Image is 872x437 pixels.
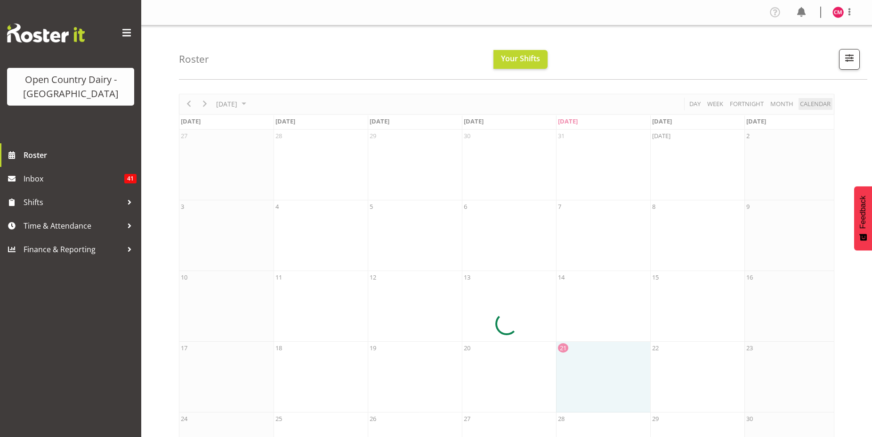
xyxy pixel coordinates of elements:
img: christopher-mcrae7384.jpg [832,7,844,18]
button: Your Shifts [493,50,548,69]
span: Feedback [859,196,867,229]
button: Filter Shifts [839,49,860,70]
span: Shifts [24,195,122,209]
span: Roster [24,148,137,162]
span: 41 [124,174,137,183]
h4: Roster [179,54,209,65]
span: Your Shifts [501,53,540,64]
span: Inbox [24,172,124,186]
button: Feedback - Show survey [854,186,872,250]
span: Finance & Reporting [24,242,122,256]
div: Open Country Dairy - [GEOGRAPHIC_DATA] [16,73,125,101]
img: Rosterit website logo [7,24,85,42]
span: Time & Attendance [24,219,122,233]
